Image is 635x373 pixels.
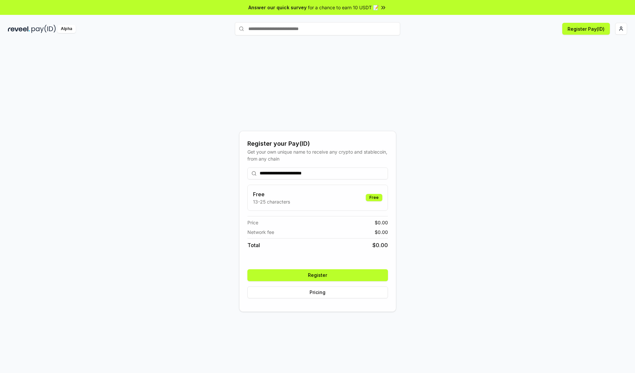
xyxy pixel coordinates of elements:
[366,194,382,201] div: Free
[562,23,610,35] button: Register Pay(ID)
[247,139,388,148] div: Register your Pay(ID)
[247,286,388,298] button: Pricing
[247,269,388,281] button: Register
[253,198,290,205] p: 13-25 characters
[253,190,290,198] h3: Free
[372,241,388,249] span: $ 0.00
[8,25,30,33] img: reveel_dark
[247,148,388,162] div: Get your own unique name to receive any crypto and stablecoin, from any chain
[247,241,260,249] span: Total
[248,4,307,11] span: Answer our quick survey
[247,229,274,236] span: Network fee
[308,4,379,11] span: for a chance to earn 10 USDT 📝
[31,25,56,33] img: pay_id
[247,219,258,226] span: Price
[375,219,388,226] span: $ 0.00
[57,25,76,33] div: Alpha
[375,229,388,236] span: $ 0.00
